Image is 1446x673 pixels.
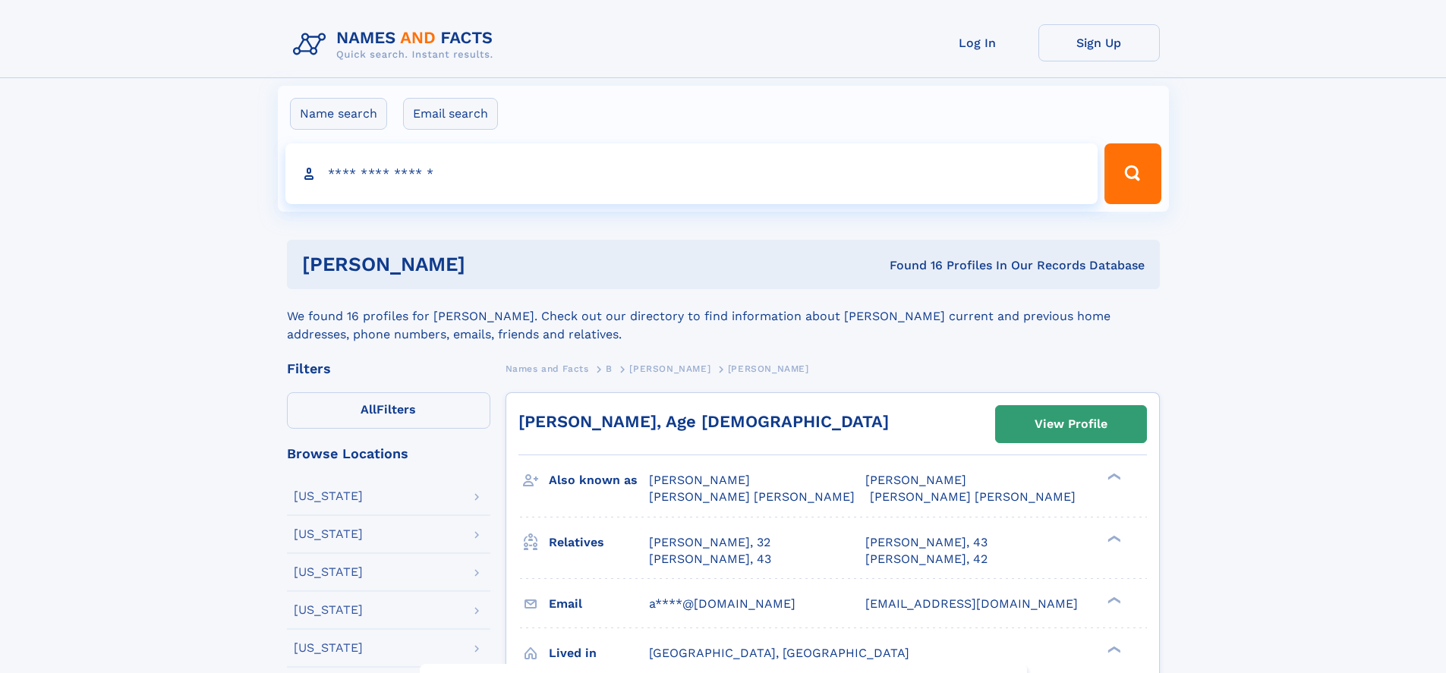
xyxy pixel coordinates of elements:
img: Logo Names and Facts [287,24,506,65]
span: [PERSON_NAME] [629,363,710,374]
a: [PERSON_NAME], 43 [649,551,771,568]
h3: Email [549,591,649,617]
span: [PERSON_NAME] [PERSON_NAME] [870,489,1076,504]
h3: Lived in [549,640,649,666]
a: [PERSON_NAME] [629,359,710,378]
a: Names and Facts [506,359,589,378]
span: [PERSON_NAME] [649,473,750,487]
label: Filters [287,392,490,429]
h1: [PERSON_NAME] [302,255,678,274]
div: ❯ [1104,644,1122,654]
label: Name search [290,98,387,130]
div: ❯ [1104,595,1122,605]
span: All [361,402,376,417]
div: View Profile [1035,407,1107,442]
input: search input [285,143,1098,204]
span: [GEOGRAPHIC_DATA], [GEOGRAPHIC_DATA] [649,646,909,660]
div: [US_STATE] [294,528,363,540]
div: [US_STATE] [294,566,363,578]
h3: Also known as [549,467,649,493]
div: We found 16 profiles for [PERSON_NAME]. Check out our directory to find information about [PERSON... [287,289,1160,344]
a: Sign Up [1038,24,1160,61]
div: ❯ [1104,472,1122,482]
a: [PERSON_NAME], Age [DEMOGRAPHIC_DATA] [518,412,889,431]
a: Log In [917,24,1038,61]
a: View Profile [996,406,1146,442]
div: [US_STATE] [294,490,363,502]
div: ❯ [1104,533,1122,543]
div: [US_STATE] [294,642,363,654]
div: [US_STATE] [294,604,363,616]
a: B [606,359,613,378]
label: Email search [403,98,498,130]
div: Found 16 Profiles In Our Records Database [677,257,1145,274]
h3: Relatives [549,530,649,555]
button: Search Button [1104,143,1161,204]
span: [PERSON_NAME] [728,363,809,374]
a: [PERSON_NAME], 43 [865,534,988,551]
span: B [606,363,613,374]
a: [PERSON_NAME], 42 [865,551,988,568]
span: [PERSON_NAME] [865,473,966,487]
span: [PERSON_NAME] [PERSON_NAME] [649,489,855,504]
div: Filters [287,362,490,376]
a: [PERSON_NAME], 32 [649,534,770,551]
span: [EMAIL_ADDRESS][DOMAIN_NAME] [865,596,1078,611]
div: Browse Locations [287,447,490,461]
